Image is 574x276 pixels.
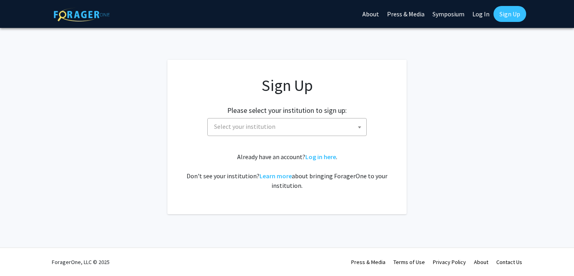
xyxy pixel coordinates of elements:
[227,106,347,115] h2: Please select your institution to sign up:
[54,8,110,22] img: ForagerOne Logo
[433,258,466,266] a: Privacy Policy
[183,76,391,95] h1: Sign Up
[52,248,110,276] div: ForagerOne, LLC © 2025
[207,118,367,136] span: Select your institution
[211,118,366,135] span: Select your institution
[393,258,425,266] a: Terms of Use
[183,152,391,190] div: Already have an account? . Don't see your institution? about bringing ForagerOne to your institut...
[493,6,526,22] a: Sign Up
[351,258,385,266] a: Press & Media
[259,172,292,180] a: Learn more about bringing ForagerOne to your institution
[214,122,275,130] span: Select your institution
[474,258,488,266] a: About
[496,258,522,266] a: Contact Us
[305,153,336,161] a: Log in here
